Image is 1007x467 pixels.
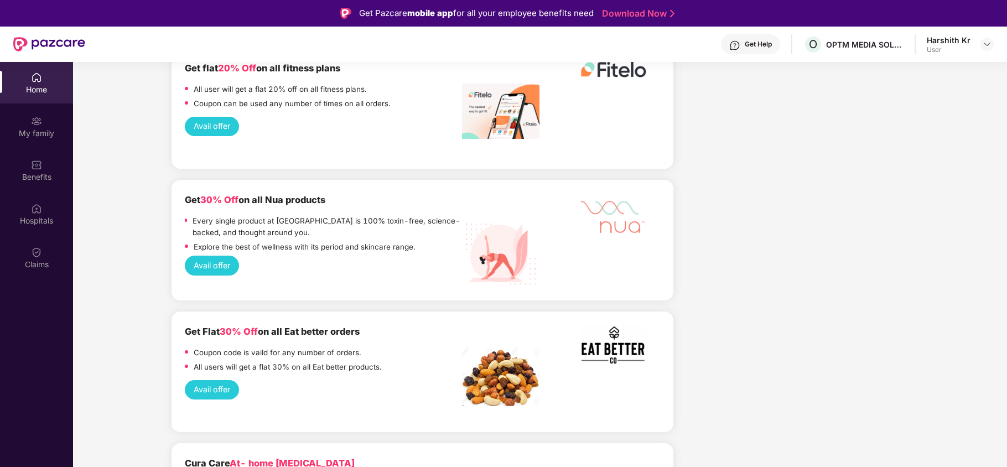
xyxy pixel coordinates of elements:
[220,326,258,337] span: 30% Off
[200,194,238,205] span: 30% Off
[31,116,42,127] img: svg+xml;base64,PHN2ZyB3aWR0aD0iMjAiIGhlaWdodD0iMjAiIHZpZXdCb3g9IjAgMCAyMCAyMCIgZmlsbD0ibm9uZSIgeG...
[359,7,594,20] div: Get Pazcare for all your employee benefits need
[185,326,360,337] b: Get Flat on all Eat better orders
[462,215,539,293] img: Nua%20Products.png
[13,37,85,51] img: New Pazcare Logo
[580,61,647,77] img: fitelo%20logo.png
[580,193,647,237] img: Mask%20Group%20527.png
[745,40,772,49] div: Get Help
[185,63,340,74] b: Get flat on all fitness plans
[340,8,351,19] img: Logo
[194,98,391,110] p: Coupon can be used any number of times on all orders.
[927,45,970,54] div: User
[194,84,367,95] p: All user will get a flat 20% off on all fitness plans.
[185,380,240,399] button: Avail offer
[31,247,42,258] img: svg+xml;base64,PHN2ZyBpZD0iQ2xhaW0iIHhtbG5zPSJodHRwOi8vd3d3LnczLm9yZy8yMDAwL3N2ZyIgd2lkdGg9IjIwIi...
[580,325,647,366] img: Screenshot%202022-11-17%20at%202.10.19%20PM.png
[729,40,740,51] img: svg+xml;base64,PHN2ZyBpZD0iSGVscC0zMngzMiIgeG1sbnM9Imh0dHA6Ly93d3cudzMub3JnLzIwMDAvc3ZnIiB3aWR0aD...
[185,117,240,136] button: Avail offer
[826,39,904,50] div: OPTM MEDIA SOLUTIONS PRIVATE LIMITED
[462,347,539,407] img: Screenshot%202022-11-18%20at%2012.32.13%20PM.png
[31,203,42,214] img: svg+xml;base64,PHN2ZyBpZD0iSG9zcGl0YWxzIiB4bWxucz0iaHR0cDovL3d3dy53My5vcmcvMjAwMC9zdmciIHdpZHRoPS...
[218,63,256,74] span: 20% Off
[185,194,325,205] b: Get on all Nua products
[462,84,539,139] img: image%20fitelo.jpeg
[809,38,817,51] span: O
[194,347,361,359] p: Coupon code is vaild for any number of orders.
[194,241,416,253] p: Explore the best of wellness with its period and skincare range.
[193,215,462,238] p: Every single product at [GEOGRAPHIC_DATA] is 100% toxin-free, science-backed, and thought around ...
[31,72,42,83] img: svg+xml;base64,PHN2ZyBpZD0iSG9tZSIgeG1sbnM9Imh0dHA6Ly93d3cudzMub3JnLzIwMDAvc3ZnIiB3aWR0aD0iMjAiIG...
[670,8,674,19] img: Stroke
[185,256,240,275] button: Avail offer
[407,8,453,18] strong: mobile app
[602,8,671,19] a: Download Now
[927,35,970,45] div: Harshith Kr
[194,361,382,373] p: All users will get a flat 30% on all Eat better products.
[31,159,42,170] img: svg+xml;base64,PHN2ZyBpZD0iQmVuZWZpdHMiIHhtbG5zPSJodHRwOi8vd3d3LnczLm9yZy8yMDAwL3N2ZyIgd2lkdGg9Ij...
[983,40,992,49] img: svg+xml;base64,PHN2ZyBpZD0iRHJvcGRvd24tMzJ4MzIiIHhtbG5zPSJodHRwOi8vd3d3LnczLm9yZy8yMDAwL3N2ZyIgd2...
